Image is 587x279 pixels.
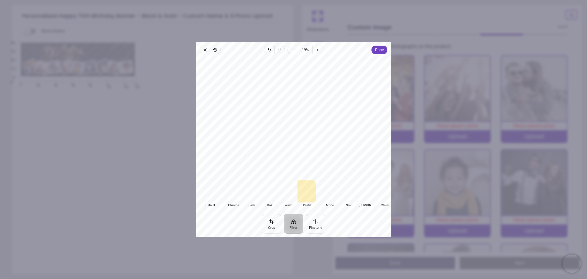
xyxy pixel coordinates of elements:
[436,217,478,222] span: Please upload a photo
[346,43,573,50] p: Change the custom photographs on this product.
[243,202,261,208] span: Fade
[52,82,56,86] span: 40
[22,10,283,23] h5: Personalised Happy 70th Birthday Banner - Black & Gold - Custom Name & 9 Photo Upload
[122,82,126,86] span: 120
[371,46,387,54] button: Done
[87,82,91,86] span: 80
[9,79,14,84] span: cm
[224,202,242,208] span: Chrome
[298,46,313,54] button: 19%
[242,180,261,207] label: Fade
[558,25,567,30] span: 4 of 5
[224,180,242,207] label: Chrome
[339,202,357,208] span: Noir
[284,214,303,233] button: Filter
[298,202,316,208] span: Pastel
[425,224,490,237] div: Upload
[261,180,279,207] label: Cold
[35,82,39,86] span: 20
[501,130,567,142] div: Upload
[376,202,394,208] span: Wash
[306,214,325,233] button: Finetune
[501,224,567,237] div: Upload
[302,46,309,54] span: 19%
[18,82,22,86] span: 0
[3,49,15,54] span: 30
[3,40,15,46] span: 40
[436,123,478,128] span: Please upload a photo
[201,180,219,207] label: Default
[307,24,329,33] span: Dimensions
[297,180,316,207] label: Pastel
[104,82,108,86] span: 100
[513,217,555,222] span: Please upload a photo
[376,180,394,207] label: Wash
[563,254,581,273] iframe: Brevo live chat
[133,82,137,86] span: 133
[425,130,490,142] div: Upload
[3,58,15,63] span: 20
[321,180,339,207] label: Mono
[375,46,384,54] span: Done
[302,5,333,37] button: Dimensions
[261,202,279,208] span: Cold
[321,202,339,208] span: Mono
[279,202,297,208] span: Warm
[3,66,15,72] span: 10
[460,257,580,269] button: Next
[27,28,293,35] div: Show Rulers
[358,202,376,208] span: [PERSON_NAME]
[302,37,333,69] button: Materials
[335,257,455,269] button: Back
[513,123,555,128] span: Please upload a photo
[70,82,74,86] span: 60
[339,180,357,207] label: Noir
[357,180,376,207] label: Stark
[348,23,558,32] span: Custom Image
[279,180,297,207] label: Warm
[262,214,281,233] button: Crop
[201,202,219,208] span: Default
[3,75,15,80] span: 0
